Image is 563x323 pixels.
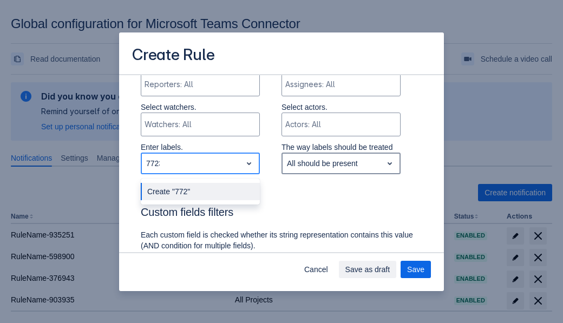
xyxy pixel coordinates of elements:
div: Scrollable content [119,74,444,253]
p: The way labels should be treated [281,142,401,153]
p: Each custom field is checked whether its string representation contains this value (AND condition... [141,229,422,251]
p: Select actors. [281,102,401,113]
span: open [383,157,396,170]
h3: Create Rule [132,45,215,67]
h3: Custom fields filters [141,206,422,223]
p: Select watchers. [141,102,260,113]
button: Save [401,261,431,278]
span: open [243,157,256,170]
span: Cancel [304,261,328,278]
div: Create "772" [141,183,260,200]
span: Save as draft [345,261,390,278]
div: All should be present [287,159,358,168]
p: Enter labels. [141,142,260,153]
button: Cancel [298,261,335,278]
span: Save [407,261,424,278]
button: Save as draft [339,261,397,278]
